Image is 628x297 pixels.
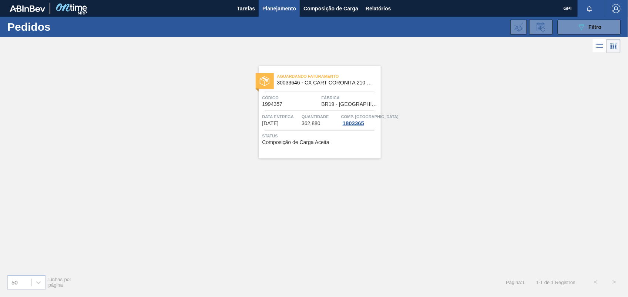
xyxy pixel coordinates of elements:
span: 05/09/2025 [262,121,279,126]
div: 50 [11,279,18,286]
span: Aguardando Faturamento [277,73,381,80]
span: Filtro [589,24,602,30]
span: Composição de Carga [303,4,358,13]
span: 1 - 1 de 1 Registros [536,280,575,285]
span: 362,880 [302,121,320,126]
span: Código [262,94,320,101]
img: status [260,76,269,86]
span: Planejamento [262,4,296,13]
span: Fábrica [322,94,379,101]
a: statusAguardando Faturamento30033646 - CX CART CORONITA 210 C6 NIV24Código1994357FábricaBR19 - [G... [248,66,381,158]
img: Logout [612,4,621,13]
span: BR19 - Nova Rio [322,101,379,107]
button: > [605,273,624,291]
span: Comp. Carga [341,113,399,120]
span: Composição de Carga Aceita [262,140,329,145]
div: Solicitação de Revisão de Pedidos [529,20,553,34]
div: 1803365 [341,120,366,126]
div: Visão em Cards [607,39,621,53]
span: 30033646 - CX CART CORONITA 210 C6 NIV24 [277,80,375,86]
span: Relatórios [366,4,391,13]
button: Notificações [578,3,601,14]
span: Linhas por página [48,277,71,288]
span: Quantidade [302,113,339,120]
span: Status [262,132,379,140]
a: Comp. [GEOGRAPHIC_DATA]1803365 [341,113,379,126]
div: Visão em Lista [593,39,607,53]
div: Importar Negociações dos Pedidos [510,20,527,34]
span: Página : 1 [506,280,525,285]
span: Data entrega [262,113,300,120]
span: Tarefas [237,4,255,13]
img: TNhmsLtSVTkK8tSr43FrP2fwEKptu5GPRR3wAAAABJRU5ErkJggg== [10,5,45,12]
h1: Pedidos [7,23,116,31]
button: Filtro [558,20,621,34]
button: < [587,273,605,291]
span: 1994357 [262,101,283,107]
